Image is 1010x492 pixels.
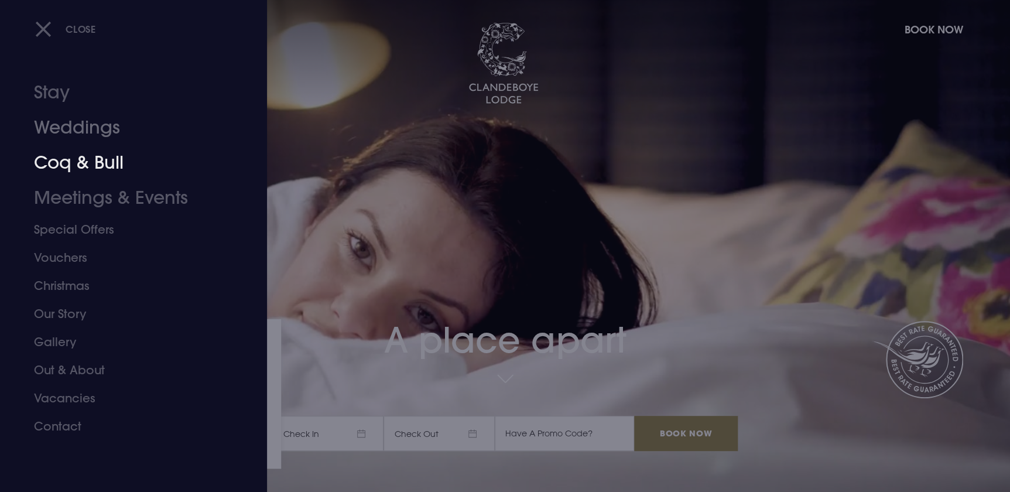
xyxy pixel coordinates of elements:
button: Close [35,17,96,41]
a: Special Offers [34,216,219,244]
a: Meetings & Events [34,180,219,216]
a: Weddings [34,110,219,145]
a: Our Story [34,300,219,328]
span: Close [66,23,96,35]
a: Christmas [34,272,219,300]
a: Vouchers [34,244,219,272]
a: Stay [34,75,219,110]
a: Vacancies [34,384,219,412]
a: Gallery [34,328,219,356]
a: Out & About [34,356,219,384]
a: Coq & Bull [34,145,219,180]
a: Contact [34,412,219,440]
